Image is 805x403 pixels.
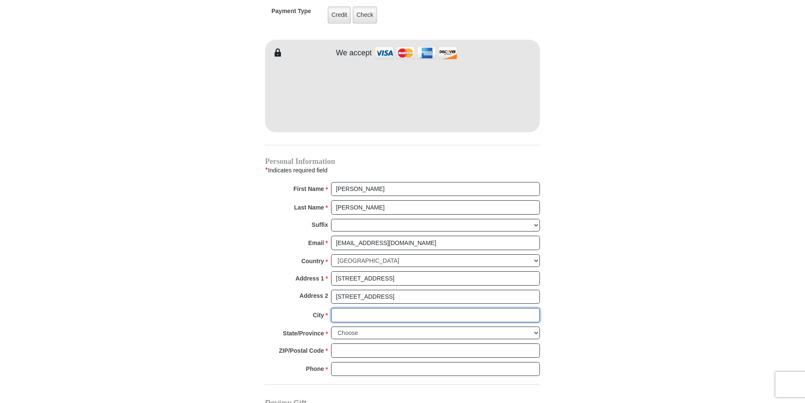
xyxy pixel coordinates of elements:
[306,363,324,375] strong: Phone
[293,183,324,195] strong: First Name
[328,6,351,24] label: Credit
[301,255,324,267] strong: Country
[271,8,311,19] h5: Payment Type
[374,44,458,62] img: credit cards accepted
[308,237,324,249] strong: Email
[265,165,540,176] div: Indicates required field
[336,49,372,58] h4: We accept
[353,6,377,24] label: Check
[299,290,328,302] strong: Address 2
[294,201,324,213] strong: Last Name
[279,345,324,357] strong: ZIP/Postal Code
[313,309,324,321] strong: City
[312,219,328,231] strong: Suffix
[265,158,540,165] h4: Personal Information
[296,272,324,284] strong: Address 1
[283,327,324,339] strong: State/Province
